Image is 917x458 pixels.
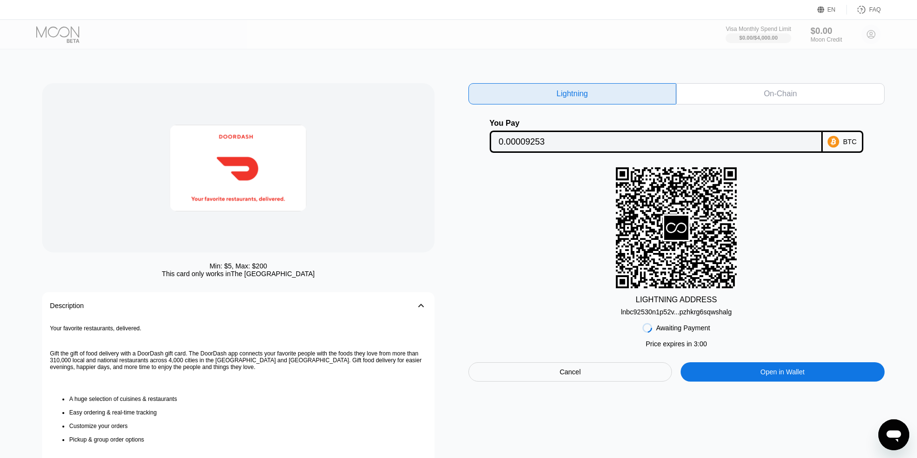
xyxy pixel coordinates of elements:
div: Open in Wallet [681,362,885,382]
div: On-Chain [764,89,797,99]
div: BTC [843,138,857,146]
div: Visa Monthly Spend Limit [726,26,791,32]
div: Awaiting Payment [656,324,710,332]
div: 󰅀 [415,300,427,311]
div: lnbc92530n1p52v...pzhkrg6sqwshalg [621,304,731,316]
div: Cancel [560,368,581,376]
div: Open in Wallet [760,368,804,376]
li: Customize your orders [69,423,426,429]
div: On-Chain [676,83,885,104]
div: You Pay [490,119,823,128]
div: LIGHTNING ADDRESS [636,295,717,304]
div: Min: $ 5 , Max: $ 200 [209,262,267,270]
li: Easy ordering & real-time tracking [69,409,426,416]
div: Lightning [468,83,677,104]
iframe: Button to launch messaging window [878,419,909,450]
div: lnbc92530n1p52v...pzhkrg6sqwshalg [621,308,731,316]
div: Price expires in [646,340,707,348]
div: Lightning [556,89,588,99]
li: Pickup & group order options [69,436,426,443]
div: Visa Monthly Spend Limit$0.00/$4,000.00 [726,26,791,43]
div: EN [817,5,847,15]
div: $0.00 / $4,000.00 [739,35,778,41]
p: Your favorite restaurants, delivered. [50,325,426,332]
div: Description [50,302,84,310]
div: Cancel [468,362,672,382]
div: FAQ [847,5,881,15]
li: A huge selection of cuisines & restaurants [69,396,426,402]
div: FAQ [869,6,881,13]
div: EN [828,6,836,13]
div: This card only works in The [GEOGRAPHIC_DATA] [162,270,315,278]
p: Gift the gift of food delivery with a DoorDash gift card. The DoorDash app connects your favorite... [50,350,426,370]
div: You PayBTC [468,119,885,153]
span: 3 : 00 [694,340,707,348]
